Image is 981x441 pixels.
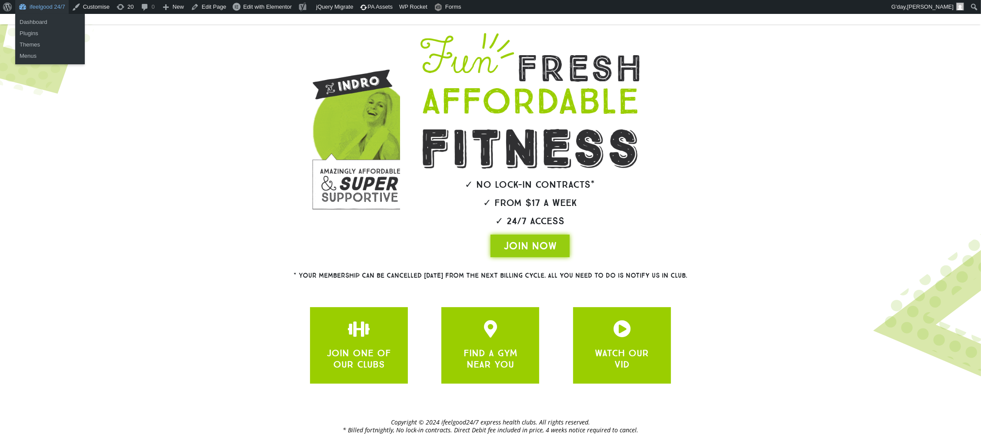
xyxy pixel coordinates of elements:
a: JOIN ONE OF OUR CLUBS [327,347,391,370]
a: Dashboard [15,17,85,28]
span: [PERSON_NAME] [907,3,954,10]
h2: * Your membership can be cancelled [DATE] from the next billing cycle. All you need to do is noti... [262,272,719,279]
span: Edit with Elementor [243,3,292,10]
a: JOIN NOW [490,235,570,257]
a: FIND A GYM NEAR YOU [464,347,517,370]
ul: ifeelgood 24/7 [15,36,85,64]
ul: ifeelgood 24/7 [15,14,85,42]
h2: Copyright © 2024 ifeelgood24/7 express health clubs. All rights reserved. * Billed fortnightly, N... [212,418,769,434]
a: WATCH OUR VID [595,347,649,370]
a: WATCH OUR VID [613,320,631,338]
h2: ✓ From $17 a week [396,198,664,208]
a: JOIN ONE OF OUR CLUBS [350,320,367,338]
h2: ✓ 24/7 Access [396,216,664,226]
a: Plugins [15,28,85,39]
h2: ✓ No lock-in contracts* [396,180,664,189]
a: Themes [15,39,85,50]
span: JOIN NOW [504,239,557,253]
a: Menus [15,50,85,62]
a: FIND A GYM NEAR YOU [482,320,499,338]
